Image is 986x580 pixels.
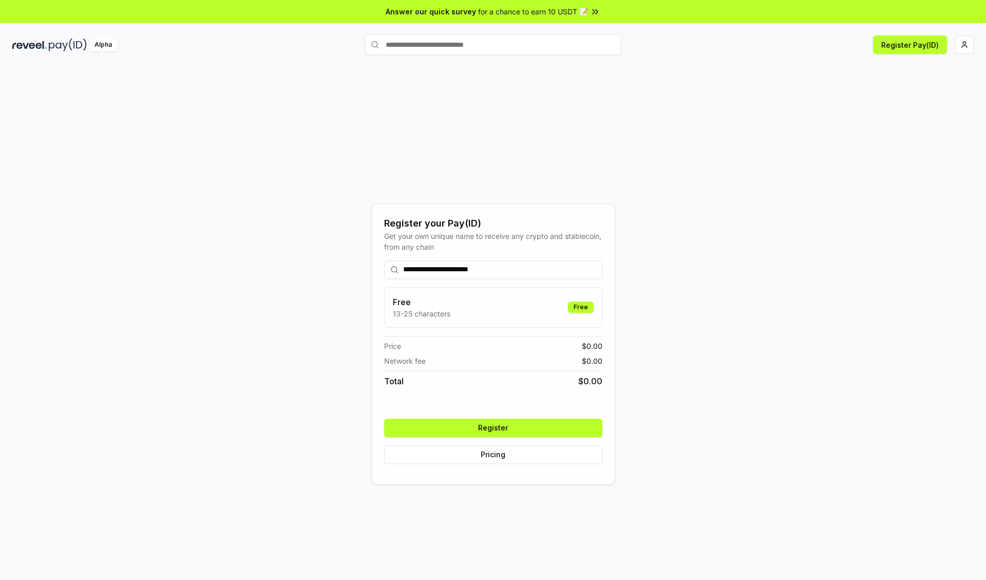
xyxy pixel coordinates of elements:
[89,39,118,51] div: Alpha
[393,308,450,319] p: 13-25 characters
[578,375,602,387] span: $ 0.00
[478,6,588,17] span: for a chance to earn 10 USDT 📝
[873,35,947,54] button: Register Pay(ID)
[12,39,47,51] img: reveel_dark
[384,231,602,252] div: Get your own unique name to receive any crypto and stablecoin, from any chain
[568,302,594,313] div: Free
[384,445,602,464] button: Pricing
[384,356,426,366] span: Network fee
[49,39,87,51] img: pay_id
[384,375,404,387] span: Total
[384,419,602,437] button: Register
[393,296,450,308] h3: Free
[384,216,602,231] div: Register your Pay(ID)
[386,6,476,17] span: Answer our quick survey
[582,356,602,366] span: $ 0.00
[582,341,602,351] span: $ 0.00
[384,341,401,351] span: Price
